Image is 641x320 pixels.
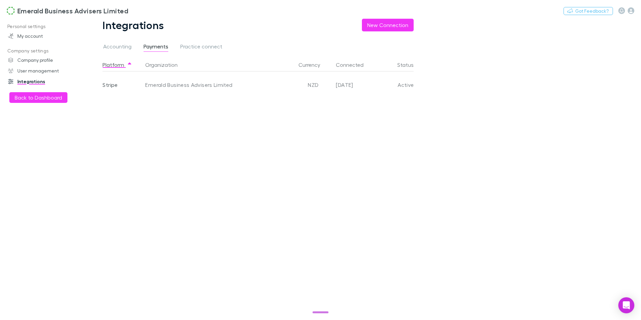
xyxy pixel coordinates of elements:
[102,58,132,71] button: Platform
[293,71,333,98] div: NZD
[618,297,634,313] div: Open Intercom Messenger
[336,58,372,71] button: Connected
[180,43,222,52] span: Practice connect
[1,31,85,41] a: My account
[144,43,168,52] span: Payments
[564,7,613,15] button: Got Feedback?
[333,71,379,98] div: [DATE]
[17,7,128,15] h3: Emerald Business Advisers Limited
[103,43,132,52] span: Accounting
[102,19,164,31] h1: Integrations
[379,71,414,98] div: Active
[3,3,132,19] a: Emerald Business Advisers Limited
[143,71,293,98] div: Emerald Business Advisers Limited
[9,92,67,103] button: Back to Dashboard
[145,58,186,71] button: Organization
[7,7,15,15] img: Emerald Business Advisers Limited's Logo
[1,65,85,76] a: User management
[1,55,85,65] a: Company profile
[397,58,422,71] button: Status
[102,71,143,98] div: Stripe
[1,47,85,55] p: Company settings
[298,58,328,71] button: Currency
[1,22,85,31] p: Personal settings
[362,19,414,31] button: New Connection
[1,76,85,87] a: Integrations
